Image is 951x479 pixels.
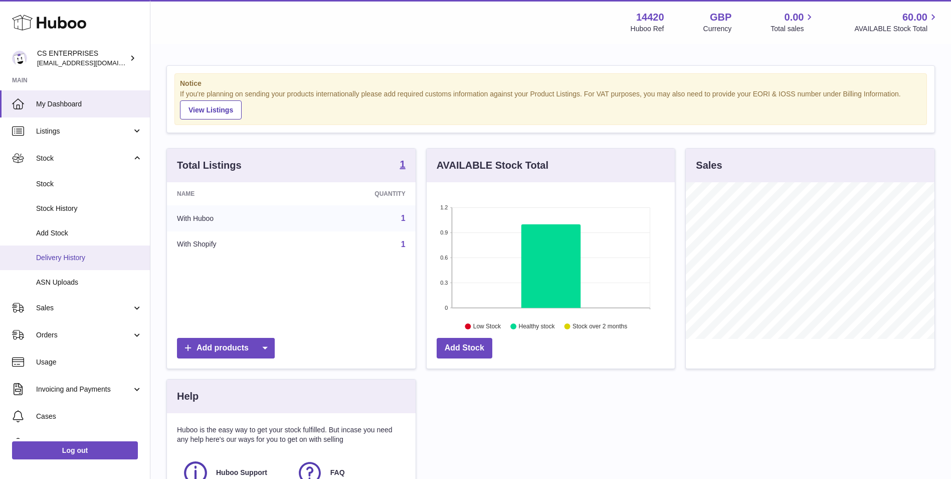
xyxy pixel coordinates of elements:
[854,24,939,34] span: AVAILABLE Stock Total
[710,11,731,24] strong: GBP
[180,79,921,88] strong: Notice
[440,229,448,235] text: 0.9
[36,412,142,421] span: Cases
[36,330,132,340] span: Orders
[177,159,242,172] h3: Total Listings
[177,338,275,358] a: Add products
[36,278,142,287] span: ASN Uploads
[167,231,301,258] td: With Shopify
[401,214,406,222] a: 1
[36,228,142,238] span: Add Stock
[440,204,448,210] text: 1.2
[180,89,921,119] div: If you're planning on sending your products internationally please add required customs informati...
[37,59,147,67] span: [EMAIL_ADDRESS][DOMAIN_NAME]
[703,24,732,34] div: Currency
[437,159,548,172] h3: AVAILABLE Stock Total
[36,154,132,163] span: Stock
[12,441,138,459] a: Log out
[518,323,555,330] text: Healthy stock
[473,323,501,330] text: Low Stock
[440,280,448,286] text: 0.3
[854,11,939,34] a: 60.00 AVAILABLE Stock Total
[771,24,815,34] span: Total sales
[36,303,132,313] span: Sales
[440,255,448,261] text: 0.6
[400,159,406,171] a: 1
[445,305,448,311] text: 0
[12,51,27,66] img: internalAdmin-14420@internal.huboo.com
[36,385,132,394] span: Invoicing and Payments
[167,205,301,231] td: With Huboo
[36,357,142,367] span: Usage
[36,127,132,136] span: Listings
[37,49,127,68] div: CS ENTERPRISES
[36,253,142,263] span: Delivery History
[177,390,199,403] h3: Help
[437,338,492,358] a: Add Stock
[785,11,804,24] span: 0.00
[36,204,142,213] span: Stock History
[177,425,406,444] p: Huboo is the easy way to get your stock fulfilled. But incase you need any help here's our ways f...
[36,179,142,189] span: Stock
[400,159,406,169] strong: 1
[771,11,815,34] a: 0.00 Total sales
[180,100,242,119] a: View Listings
[401,240,406,249] a: 1
[902,11,927,24] span: 60.00
[167,182,301,205] th: Name
[696,159,722,172] h3: Sales
[301,182,415,205] th: Quantity
[573,323,627,330] text: Stock over 2 months
[631,24,664,34] div: Huboo Ref
[36,99,142,109] span: My Dashboard
[636,11,664,24] strong: 14420
[330,468,345,477] span: FAQ
[216,468,267,477] span: Huboo Support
